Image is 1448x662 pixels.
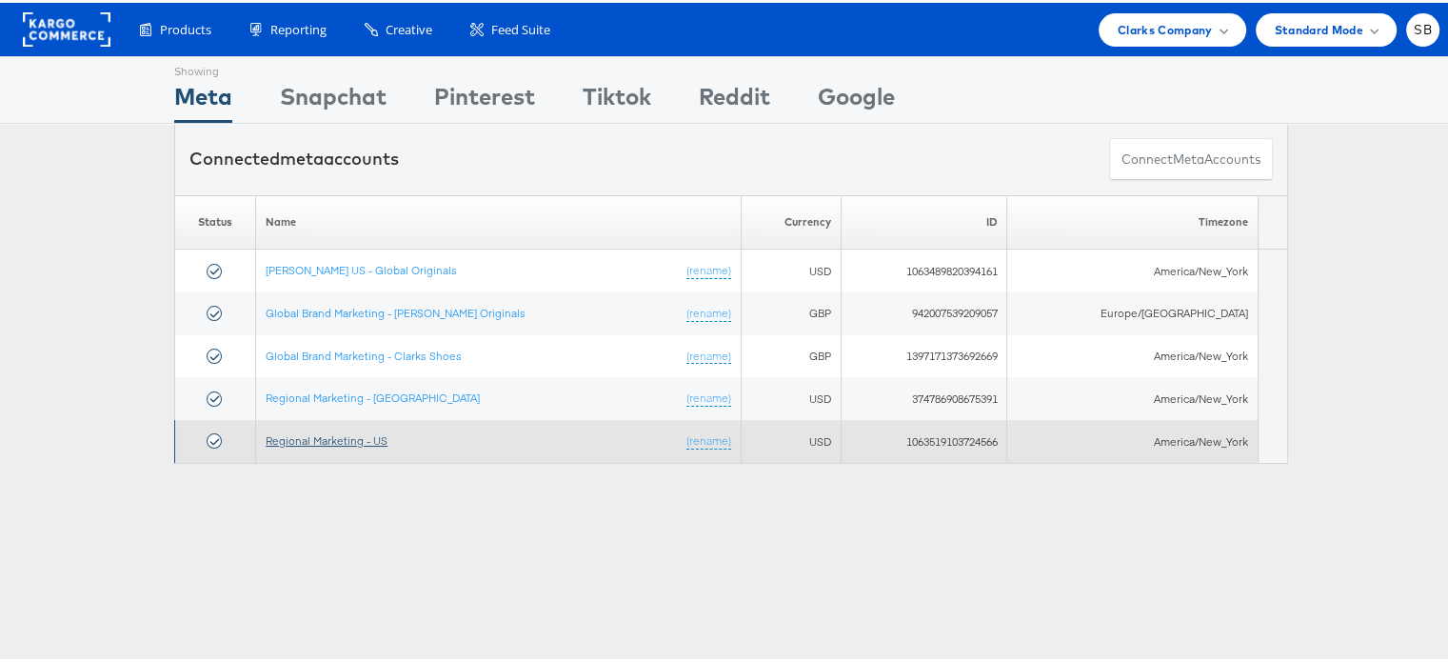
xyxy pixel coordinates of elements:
[434,77,535,120] div: Pinterest
[741,374,841,417] td: USD
[1173,148,1204,166] span: meta
[266,431,387,445] a: Regional Marketing - US
[741,417,841,460] td: USD
[1118,17,1213,37] span: Clarks Company
[741,290,841,332] td: GBP
[583,77,651,120] div: Tiktok
[174,54,232,77] div: Showing
[270,18,327,36] span: Reporting
[818,77,895,120] div: Google
[841,374,1007,417] td: 374786908675391
[266,303,526,317] a: Global Brand Marketing - [PERSON_NAME] Originals
[686,303,731,319] a: (rename)
[266,388,480,402] a: Regional Marketing - [GEOGRAPHIC_DATA]
[741,247,841,290] td: USD
[1007,290,1258,332] td: Europe/[GEOGRAPHIC_DATA]
[841,332,1007,375] td: 1397171373692669
[841,247,1007,290] td: 1063489820394161
[160,18,211,36] span: Products
[175,192,256,247] th: Status
[841,290,1007,332] td: 942007539209057
[841,417,1007,460] td: 1063519103724566
[1007,332,1258,375] td: America/New_York
[1414,21,1432,33] span: SB
[686,388,731,404] a: (rename)
[686,346,731,362] a: (rename)
[266,346,462,360] a: Global Brand Marketing - Clarks Shoes
[1007,374,1258,417] td: America/New_York
[1007,247,1258,290] td: America/New_York
[686,260,731,276] a: (rename)
[841,192,1007,247] th: ID
[189,144,399,169] div: Connected accounts
[1007,192,1258,247] th: Timezone
[256,192,742,247] th: Name
[1007,417,1258,460] td: America/New_York
[386,18,432,36] span: Creative
[741,192,841,247] th: Currency
[280,145,324,167] span: meta
[491,18,550,36] span: Feed Suite
[280,77,387,120] div: Snapchat
[686,431,731,447] a: (rename)
[741,332,841,375] td: GBP
[174,77,232,120] div: Meta
[266,260,457,274] a: [PERSON_NAME] US - Global Originals
[699,77,770,120] div: Reddit
[1109,135,1273,178] button: ConnectmetaAccounts
[1275,17,1363,37] span: Standard Mode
